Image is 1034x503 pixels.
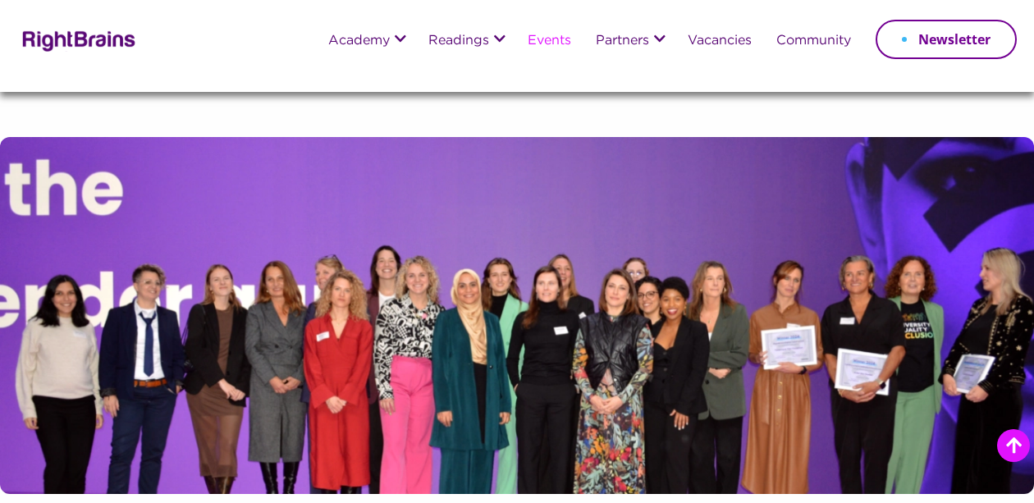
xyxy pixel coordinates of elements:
[876,20,1017,59] a: Newsletter
[688,34,752,48] a: Vacancies
[528,34,571,48] a: Events
[596,34,649,48] a: Partners
[776,34,851,48] a: Community
[17,28,136,52] img: Rightbrains
[328,34,390,48] a: Academy
[428,34,489,48] a: Readings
